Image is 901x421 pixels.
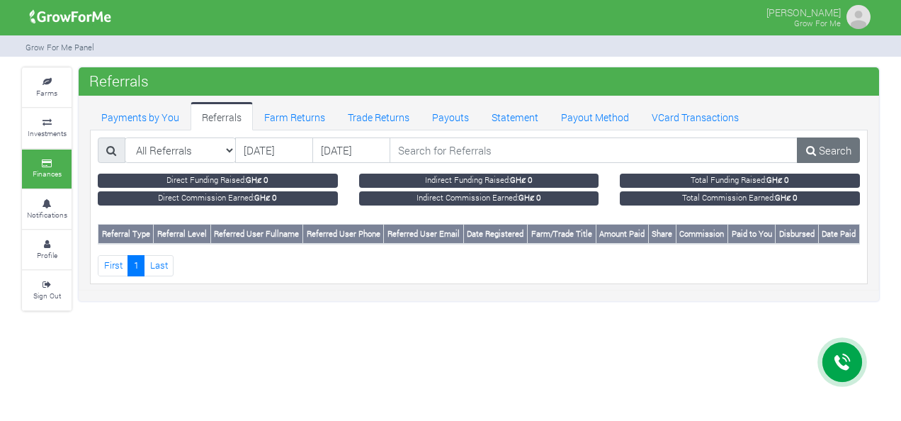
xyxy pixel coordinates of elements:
th: Referral Level [154,225,210,244]
b: GHȼ 0 [246,174,268,185]
b: GHȼ 0 [510,174,533,185]
th: Referred User Fullname [210,225,302,244]
a: Investments [22,108,72,147]
a: Farm Returns [253,102,336,130]
a: VCard Transactions [640,102,750,130]
small: Indirect Funding Raised: [359,174,599,188]
small: Notifications [27,210,67,220]
th: Referral Type [98,225,154,244]
small: Profile [37,250,57,260]
a: Referrals [191,102,253,130]
small: Farms [36,88,57,98]
th: Paid to You [728,225,776,244]
small: Indirect Commission Earned: [359,191,599,206]
th: Share [648,225,676,244]
input: Search for Referrals [390,137,798,163]
img: growforme image [844,3,873,31]
img: growforme image [25,3,116,31]
th: Farm/Trade Title [528,225,596,244]
th: Referred User Phone [303,225,384,244]
small: Direct Funding Raised: [98,174,338,188]
nav: Page Navigation [98,255,860,276]
small: Finances [33,169,62,179]
input: DD/MM/YYYY [235,137,313,163]
b: GHȼ 0 [775,192,798,203]
a: Trade Returns [336,102,421,130]
th: Commission [676,225,727,244]
b: GHȼ 0 [254,192,277,203]
a: Search [797,137,860,163]
small: Investments [28,128,67,138]
th: Date Registered [463,225,527,244]
a: Finances [22,150,72,189]
small: Grow For Me Panel [25,42,94,52]
a: First [98,255,128,276]
a: Payouts [421,102,480,130]
a: Payout Method [550,102,640,130]
a: Statement [480,102,550,130]
a: Sign Out [22,271,72,310]
a: Payments by You [90,102,191,130]
th: Date Paid [818,225,859,244]
a: Notifications [22,190,72,229]
b: GHȼ 0 [766,174,789,185]
input: DD/MM/YYYY [312,137,390,163]
th: Amount Paid [596,225,648,244]
span: Referrals [86,67,152,95]
a: Farms [22,68,72,107]
a: 1 [127,255,144,276]
small: Total Funding Raised: [620,174,860,188]
small: Direct Commission Earned: [98,191,338,206]
b: GHȼ 0 [518,192,541,203]
small: Grow For Me [794,18,841,28]
small: Sign Out [33,291,61,301]
p: [PERSON_NAME] [766,3,841,20]
a: Last [144,255,174,276]
a: Profile [22,230,72,269]
small: Total Commission Earned: [620,191,860,206]
th: Disbursed [776,225,818,244]
th: Referred User Email [384,225,463,244]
